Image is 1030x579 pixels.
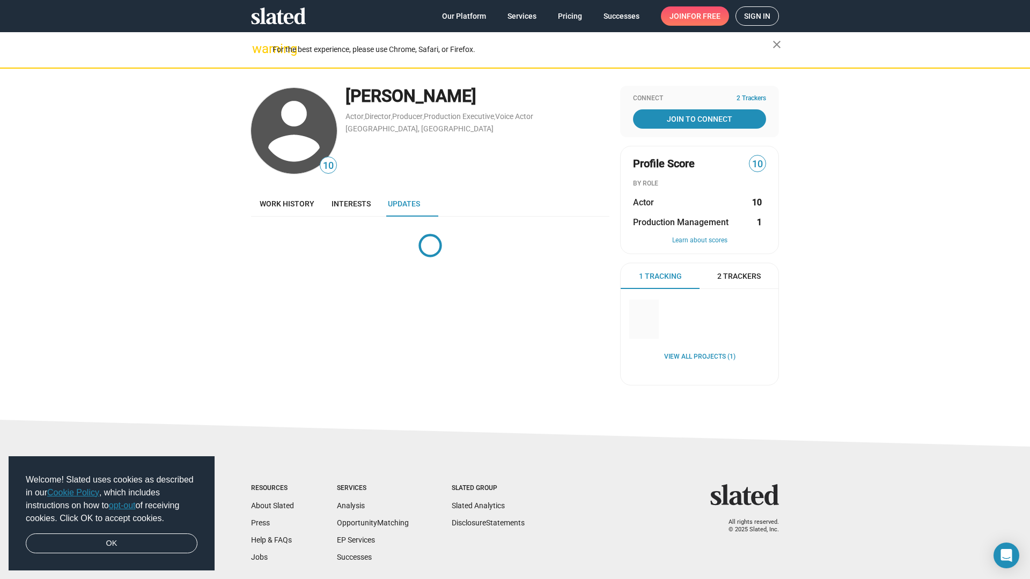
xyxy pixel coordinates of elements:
span: Actor [633,197,654,208]
a: Director [365,112,391,121]
span: Successes [604,6,639,26]
a: Press [251,518,270,527]
strong: 10 [752,197,762,208]
a: Producer [392,112,423,121]
a: Pricing [549,6,591,26]
a: Join To Connect [633,109,766,129]
a: Interests [323,191,379,217]
span: Profile Score [633,157,695,171]
a: [GEOGRAPHIC_DATA], [GEOGRAPHIC_DATA] [345,124,494,133]
a: Analysis [337,501,365,510]
a: Help & FAQs [251,536,292,544]
a: DisclosureStatements [452,518,525,527]
a: Jobs [251,553,268,561]
p: All rights reserved. © 2025 Slated, Inc. [717,518,779,534]
div: cookieconsent [9,456,215,571]
a: Services [499,6,545,26]
strong: 1 [757,217,762,228]
span: Interests [332,199,371,208]
span: Join To Connect [635,109,764,129]
div: Open Intercom Messenger [994,543,1019,568]
a: Cookie Policy [47,488,99,497]
span: Welcome! Slated uses cookies as described in our , which includes instructions on how to of recei... [26,473,197,525]
span: 10 [320,159,336,173]
div: Resources [251,484,294,493]
a: Actor [345,112,364,121]
a: Voice Actor [495,112,533,121]
a: EP Services [337,536,375,544]
span: Production Management [633,217,729,228]
mat-icon: warning [252,42,265,55]
span: Services [507,6,536,26]
a: About Slated [251,501,294,510]
a: Work history [251,191,323,217]
div: For the best experience, please use Chrome, Safari, or Firefox. [273,42,772,57]
span: Join [669,6,720,26]
a: Successes [337,553,372,561]
div: Connect [633,94,766,103]
a: Joinfor free [661,6,729,26]
div: Services [337,484,409,493]
span: 2 Trackers [717,271,761,281]
span: Sign in [744,7,770,25]
a: opt-out [109,501,136,510]
button: Learn about scores [633,236,766,245]
a: Our Platform [433,6,495,26]
div: BY ROLE [633,180,766,188]
a: Slated Analytics [452,501,505,510]
span: Pricing [558,6,582,26]
div: [PERSON_NAME] [345,85,609,108]
a: View all Projects (1) [664,353,735,361]
span: 2 Trackers [737,94,766,103]
span: 1 Tracking [639,271,682,281]
a: Updates [379,191,429,217]
span: , [494,114,495,120]
a: Sign in [735,6,779,26]
mat-icon: close [770,38,783,51]
span: Updates [388,199,420,208]
span: , [423,114,424,120]
div: Slated Group [452,484,525,493]
span: Our Platform [442,6,486,26]
a: dismiss cookie message [26,533,197,554]
span: , [391,114,392,120]
a: Production Executive [424,112,494,121]
span: Work history [260,199,314,208]
a: Successes [595,6,648,26]
span: for free [687,6,720,26]
span: 10 [749,157,766,172]
a: OpportunityMatching [337,518,409,527]
span: , [364,114,365,120]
